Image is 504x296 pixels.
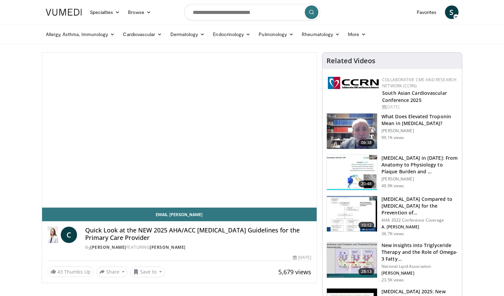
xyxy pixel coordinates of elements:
img: 98daf78a-1d22-4ebe-927e-10afe95ffd94.150x105_q85_crop-smart_upscale.jpg [327,114,377,149]
a: 20:48 [MEDICAL_DATA] in [DATE]: From Anatomy to Physiology to Plaque Burden and … [PERSON_NAME] 4... [326,155,458,191]
img: 7c0f9b53-1609-4588-8498-7cac8464d722.150x105_q85_crop-smart_upscale.jpg [327,196,377,231]
img: VuMedi Logo [46,9,82,16]
p: 40.9K views [381,183,404,189]
p: National Lipid Association [381,264,458,269]
span: 43 [57,268,63,275]
p: 23.5K views [381,277,404,283]
img: a04ee3ba-8487-4636-b0fb-5e8d268f3737.png.150x105_q85_autocrop_double_scale_upscale_version-0.2.png [328,77,379,89]
a: 28:13 New Insights into Triglyceride Therapy and the Role of Omega-3 Fatty… National Lipid Associ... [326,242,458,283]
a: More [344,28,370,41]
a: [PERSON_NAME] [150,244,186,250]
button: Share [96,266,128,277]
h3: [MEDICAL_DATA] Compared to [MEDICAL_DATA] for the Prevention of… [381,196,458,216]
a: Rheumatology [298,28,344,41]
div: By FEATURING [85,244,311,250]
img: Dr. Catherine P. Benziger [48,227,58,243]
a: 43 Thumbs Up [48,266,94,277]
a: Pulmonology [255,28,298,41]
span: 5,679 views [278,268,311,276]
p: 36.7K views [381,231,404,237]
video-js: Video Player [42,53,317,208]
p: [PERSON_NAME] [381,128,458,134]
a: Favorites [413,5,441,19]
img: 823da73b-7a00-425d-bb7f-45c8b03b10c3.150x105_q85_crop-smart_upscale.jpg [327,155,377,190]
img: 45ea033d-f728-4586-a1ce-38957b05c09e.150x105_q85_crop-smart_upscale.jpg [327,242,377,278]
input: Search topics, interventions [184,4,320,20]
a: S [445,5,459,19]
span: 06:38 [358,139,375,146]
p: AHA 2022 Conference Coverage [381,217,458,223]
span: 28:13 [358,268,375,275]
a: Collaborative CME and Research Network (CCRN) [382,77,456,89]
p: A. [PERSON_NAME] [381,224,458,230]
h3: New Insights into Triglyceride Therapy and the Role of Omega-3 Fatty… [381,242,458,262]
h3: What Does Elevated Troponin Mean in [MEDICAL_DATA]? [381,113,458,127]
p: [PERSON_NAME] [381,176,458,182]
a: [PERSON_NAME] [90,244,126,250]
a: Email [PERSON_NAME] [42,208,317,221]
h4: Quick Look at the NEW 2025 AHA/ACC [MEDICAL_DATA] Guidelines for the Primary Care Provider [85,227,311,241]
div: [DATE] [382,104,456,110]
a: Cardiovascular [119,28,166,41]
a: C [61,227,77,243]
a: Endocrinology [209,28,255,41]
span: 10:12 [358,222,375,229]
h4: Related Videos [326,57,375,65]
a: Browse [124,5,155,19]
p: [PERSON_NAME] [381,271,458,276]
a: 10:12 [MEDICAL_DATA] Compared to [MEDICAL_DATA] for the Prevention of… AHA 2022 Conference Covera... [326,196,458,237]
a: South Asian Cardiovascular Conference 2025 [382,90,447,103]
a: Dermatology [166,28,209,41]
p: 99.1K views [381,135,404,140]
a: Allergy, Asthma, Immunology [42,28,119,41]
span: 20:48 [358,180,375,187]
div: [DATE] [293,255,311,261]
button: Save to [130,266,165,277]
a: 06:38 What Does Elevated Troponin Mean in [MEDICAL_DATA]? [PERSON_NAME] 99.1K views [326,113,458,149]
h3: [MEDICAL_DATA] in [DATE]: From Anatomy to Physiology to Plaque Burden and … [381,155,458,175]
a: Specialties [86,5,124,19]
